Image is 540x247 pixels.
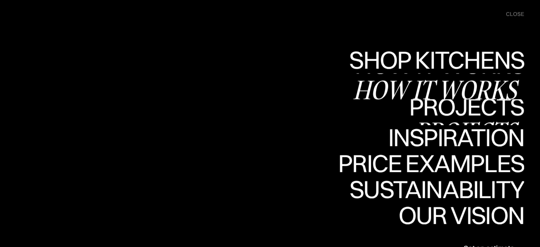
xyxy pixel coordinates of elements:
a: SustainabilitySustainability [343,177,524,203]
div: Price examples [338,176,524,200]
a: Our visionOur vision [392,203,524,229]
div: How it works [353,77,524,102]
div: menu [499,7,524,21]
a: Shop KitchensShop Kitchens [345,47,524,73]
div: close [506,10,524,18]
a: How it worksHow it works [353,73,524,99]
div: Inspiration [378,150,524,175]
div: Price examples [338,151,524,176]
div: Sustainability [343,177,524,202]
div: Projects [409,94,524,119]
a: ProjectsProjects [409,99,524,125]
div: Inspiration [378,125,524,150]
a: Price examplesPrice examples [338,151,524,177]
a: InspirationInspiration [378,125,524,151]
div: Sustainability [343,202,524,226]
div: Projects [409,119,524,144]
div: Shop Kitchens [345,72,524,97]
div: Shop Kitchens [345,47,524,72]
div: Our vision [392,203,524,227]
